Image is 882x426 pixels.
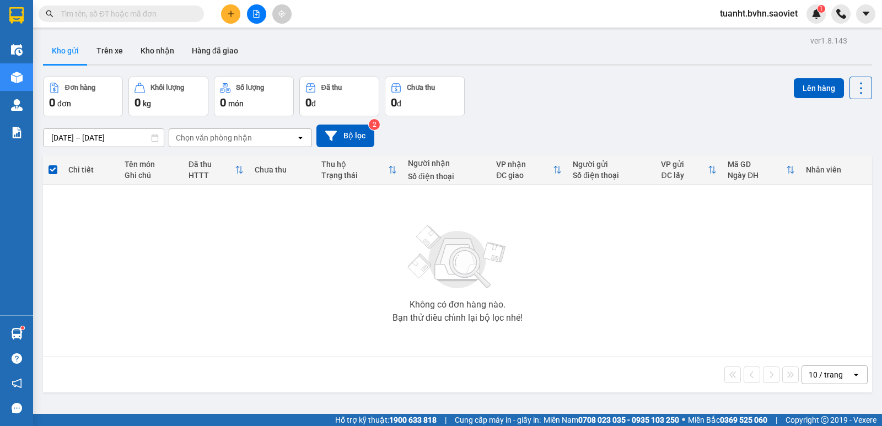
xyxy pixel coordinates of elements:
th: Toggle SortBy [183,155,250,185]
div: Số lượng [236,84,264,91]
img: logo-vxr [9,7,24,24]
span: | [445,414,447,426]
button: Đã thu0đ [299,77,379,116]
div: Ghi chú [125,171,178,180]
div: Chưa thu [407,84,435,91]
div: Người nhận [408,159,485,168]
span: đơn [57,99,71,108]
span: Miền Nam [544,414,679,426]
th: Toggle SortBy [316,155,402,185]
strong: 1900 633 818 [389,416,437,424]
img: warehouse-icon [11,99,23,111]
img: warehouse-icon [11,328,23,339]
span: file-add [252,10,260,18]
div: VP gửi [661,160,707,169]
img: warehouse-icon [11,72,23,83]
button: Kho gửi [43,37,88,64]
div: Số điện thoại [408,172,485,181]
span: | [776,414,777,426]
sup: 1 [21,326,24,330]
div: Chưa thu [255,165,310,174]
div: VP nhận [496,160,553,169]
div: Nhân viên [806,165,867,174]
img: solution-icon [11,127,23,138]
div: Đã thu [189,160,235,169]
input: Tìm tên, số ĐT hoặc mã đơn [61,8,191,20]
button: aim [272,4,292,24]
th: Toggle SortBy [655,155,722,185]
th: Toggle SortBy [491,155,567,185]
img: phone-icon [836,9,846,19]
div: Mã GD [728,160,786,169]
div: ĐC lấy [661,171,707,180]
div: Trạng thái [321,171,388,180]
span: aim [278,10,286,18]
span: Hỗ trợ kỹ thuật: [335,414,437,426]
span: 0 [305,96,311,109]
div: Khối lượng [150,84,184,91]
img: svg+xml;base64,PHN2ZyBjbGFzcz0ibGlzdC1wbHVnX19zdmciIHhtbG5zPSJodHRwOi8vd3d3LnczLm9yZy8yMDAwL3N2Zy... [402,219,513,296]
span: món [228,99,244,108]
span: question-circle [12,353,22,364]
button: Khối lượng0kg [128,77,208,116]
img: icon-new-feature [811,9,821,19]
div: Chi tiết [68,165,114,174]
svg: open [296,133,305,142]
button: Trên xe [88,37,132,64]
button: Đơn hàng0đơn [43,77,123,116]
div: Người gửi [573,160,650,169]
span: 0 [49,96,55,109]
div: Ngày ĐH [728,171,786,180]
div: 10 / trang [809,369,843,380]
span: search [46,10,53,18]
button: file-add [247,4,266,24]
strong: 0369 525 060 [720,416,767,424]
div: Chọn văn phòng nhận [176,132,252,143]
button: Chưa thu0đ [385,77,465,116]
div: Thu hộ [321,160,388,169]
input: Select a date range. [44,129,164,147]
span: kg [143,99,151,108]
div: Bạn thử điều chỉnh lại bộ lọc nhé! [392,314,523,322]
button: Lên hàng [794,78,844,98]
span: message [12,403,22,413]
span: tuanht.bvhn.saoviet [711,7,806,20]
span: đ [311,99,316,108]
span: plus [227,10,235,18]
sup: 1 [818,5,825,13]
div: HTTT [189,171,235,180]
button: Số lượng0món [214,77,294,116]
span: 0 [391,96,397,109]
div: Số điện thoại [573,171,650,180]
span: 0 [220,96,226,109]
div: ver 1.8.143 [810,35,847,47]
div: Không có đơn hàng nào. [410,300,505,309]
sup: 2 [369,119,380,130]
svg: open [852,370,861,379]
button: Bộ lọc [316,125,374,147]
span: đ [397,99,401,108]
button: caret-down [856,4,875,24]
th: Toggle SortBy [722,155,800,185]
button: Hàng đã giao [183,37,247,64]
span: 0 [135,96,141,109]
span: caret-down [861,9,871,19]
span: notification [12,378,22,389]
span: Miền Bắc [688,414,767,426]
img: warehouse-icon [11,44,23,56]
button: Kho nhận [132,37,183,64]
span: Cung cấp máy in - giấy in: [455,414,541,426]
span: copyright [821,416,829,424]
div: ĐC giao [496,171,553,180]
button: plus [221,4,240,24]
div: Tên món [125,160,178,169]
span: 1 [819,5,823,13]
div: Đơn hàng [65,84,95,91]
div: Đã thu [321,84,342,91]
span: ⚪️ [682,418,685,422]
strong: 0708 023 035 - 0935 103 250 [578,416,679,424]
